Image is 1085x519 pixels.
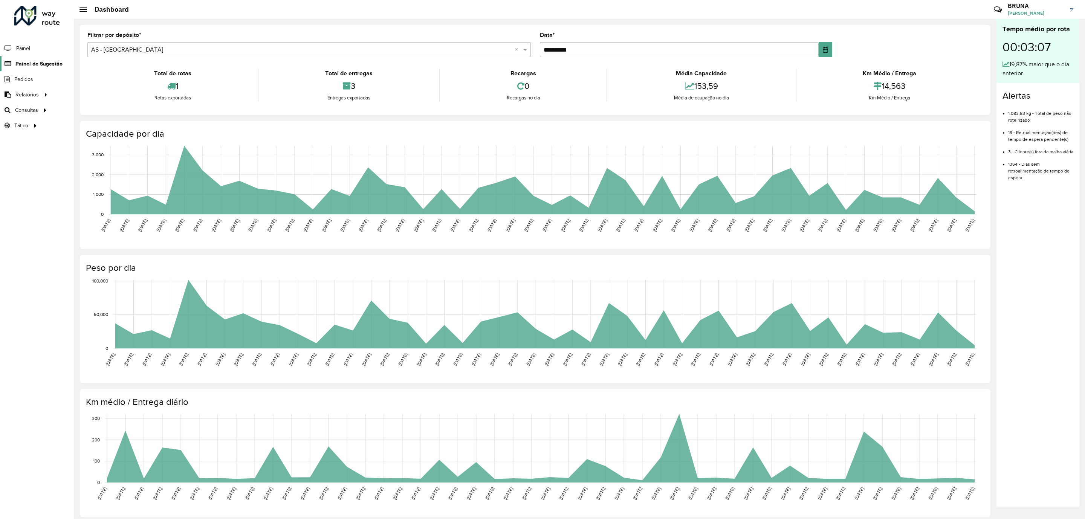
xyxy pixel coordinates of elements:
text: [DATE] [503,486,513,501]
div: 3 [260,78,437,94]
text: [DATE] [300,486,310,501]
text: [DATE] [909,218,920,232]
text: [DATE] [174,218,185,232]
text: [DATE] [355,486,366,501]
text: [DATE] [651,486,662,501]
text: [DATE] [613,486,624,501]
text: [DATE] [672,352,683,366]
text: [DATE] [744,218,755,232]
label: Data [540,31,555,40]
div: Rotas exportadas [89,94,256,102]
text: [DATE] [96,486,107,501]
text: [DATE] [541,218,552,232]
text: [DATE] [211,218,222,232]
text: [DATE] [617,352,628,366]
span: Clear all [515,45,521,54]
text: [DATE] [964,486,975,501]
text: 2,000 [92,172,104,177]
h4: Alertas [1002,90,1073,101]
text: [DATE] [248,218,258,232]
li: 19 - Retroalimentação(ões) de tempo de espera pendente(s) [1008,124,1073,143]
text: [DATE] [152,486,163,501]
text: 0 [101,212,104,217]
h2: Dashboard [87,5,129,14]
div: Recargas [442,69,605,78]
text: 0 [105,346,108,351]
text: [DATE] [192,218,203,232]
text: [DATE] [818,352,829,366]
text: [DATE] [781,218,792,232]
text: [DATE] [745,352,756,366]
text: [DATE] [854,486,865,501]
text: [DATE] [397,352,408,366]
text: 100,000 [92,278,108,283]
text: [DATE] [303,218,313,232]
text: [DATE] [946,352,957,366]
text: [DATE] [873,352,884,366]
text: [DATE] [539,486,550,501]
text: [DATE] [743,486,754,501]
text: [DATE] [780,486,791,501]
h4: Capacidade por dia [86,128,983,139]
text: [DATE] [928,218,938,232]
div: Recargas no dia [442,94,605,102]
text: [DATE] [342,352,353,366]
div: Média de ocupação no dia [609,94,793,102]
text: [DATE] [413,218,424,232]
text: [DATE] [484,486,495,501]
text: [DATE] [288,352,299,366]
li: 1.083,83 kg - Total de peso não roteirizado [1008,104,1073,124]
text: [DATE] [526,352,536,366]
text: [DATE] [466,486,477,501]
div: Total de rotas [89,69,256,78]
text: 300 [92,416,100,421]
text: [DATE] [727,352,738,366]
text: [DATE] [339,218,350,232]
text: [DATE] [873,218,883,232]
div: 0 [442,78,605,94]
text: [DATE] [281,486,292,501]
text: [DATE] [376,218,387,232]
text: [DATE] [891,218,902,232]
text: [DATE] [635,352,646,366]
text: [DATE] [800,352,811,366]
text: [DATE] [284,218,295,232]
text: [DATE] [244,486,255,501]
text: [DATE] [964,218,975,232]
h4: Km médio / Entrega diário [86,397,983,408]
text: [DATE] [324,352,335,366]
text: [DATE] [321,218,332,232]
text: [DATE] [233,352,244,366]
text: 0 [97,480,100,485]
text: [DATE] [946,486,957,501]
text: [DATE] [799,218,810,232]
text: [DATE] [725,218,736,232]
text: [DATE] [394,218,405,232]
text: [DATE] [105,352,116,366]
div: 153,59 [609,78,793,94]
text: [DATE] [449,218,460,232]
text: [DATE] [229,218,240,232]
span: Relatórios [15,91,39,99]
text: [DATE] [653,352,664,366]
text: [DATE] [178,352,189,366]
li: 1364 - Dias sem retroalimentação de tempo de espera [1008,155,1073,181]
div: Tempo médio por rota [1002,24,1073,34]
text: [DATE] [429,486,440,501]
text: [DATE] [836,352,847,366]
text: [DATE] [836,218,847,232]
text: [DATE] [196,352,207,366]
text: [DATE] [558,486,569,501]
text: [DATE] [615,218,626,232]
text: [DATE] [123,352,134,366]
text: [DATE] [708,352,719,366]
text: [DATE] [471,352,481,366]
text: [DATE] [523,218,534,232]
text: [DATE] [358,218,368,232]
text: [DATE] [854,352,865,366]
text: [DATE] [599,352,610,366]
text: [DATE] [226,486,237,501]
text: [DATE] [373,486,384,501]
text: [DATE] [562,352,573,366]
h3: BRUNA [1008,2,1064,9]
